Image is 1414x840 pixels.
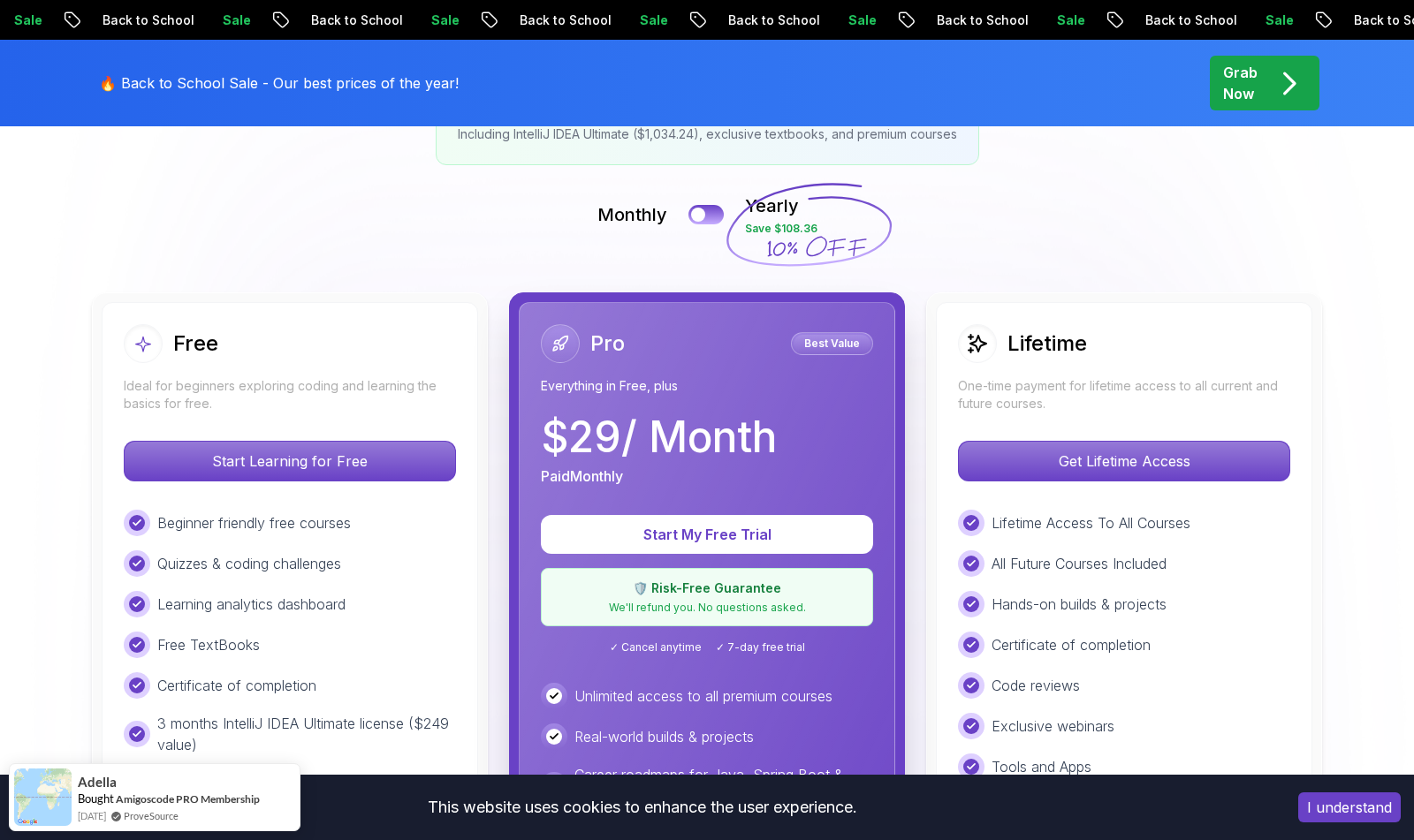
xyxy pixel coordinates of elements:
p: Start My Free Trial [562,524,852,545]
p: Real-world builds & projects [574,726,754,747]
p: Start Learning for Free [125,442,455,481]
span: ✓ Cancel anytime [610,640,702,655]
div: This website uses cookies to enhance the user experience. [13,788,1272,827]
p: Free TextBooks [157,634,260,655]
p: Best Value [794,335,870,352]
p: Lifetime Access To All Courses [992,512,1190,534]
span: [DATE] [78,808,106,823]
p: Certificate of completion [157,675,316,696]
button: Start My Free Trial [541,515,873,554]
p: Certificate of completion [992,634,1151,655]
h2: Free [173,329,218,358]
p: Back to School [604,11,724,29]
p: Sale [1141,11,1197,29]
p: Learning analytics dashboard [157,594,346,615]
img: provesource social proof notification image [14,768,72,826]
span: Bought [78,791,114,806]
p: 3 months IntelliJ IDEA Ultimate license ($249 value) [157,713,456,755]
p: Sale [932,11,989,29]
h2: Pro [590,329,625,358]
p: Back to School [1021,11,1141,29]
p: Sale [98,11,155,29]
button: Accept cookies [1298,792,1401,822]
p: Quizzes & coding challenges [157,553,341,574]
p: Paid Monthly [541,465,623,487]
a: Amigoscode PRO Membership [116,792,260,806]
p: Unlimited access to all premium courses [574,685,832,707]
p: Back to School [395,11,515,29]
p: Back to School [1229,11,1349,29]
span: Adella [78,775,117,790]
p: 🛡️ Risk-Free Guarantee [552,579,862,597]
p: Get Lifetime Access [959,442,1289,481]
span: ✓ 7-day free trial [716,640,805,655]
p: Beginner friendly free courses [157,512,351,534]
p: Hands-on builds & projects [992,594,1167,615]
p: We'll refund you. No questions asked. [552,601,862,615]
button: Get Lifetime Access [958,441,1290,481]
p: Monthly [597,202,667,227]
a: Get Lifetime Access [958,452,1290,470]
p: One-time payment for lifetime access to all current and future courses. [958,377,1290,412]
p: Sale [515,11,572,29]
p: Including IntelliJ IDEA Ultimate ($1,034.24), exclusive textbooks, and premium courses [458,125,957,143]
a: ProveSource [124,808,179,823]
p: Code reviews [992,675,1080,696]
p: Tools and Apps [992,756,1091,777]
p: Grab Now [1223,62,1258,104]
p: Sale [724,11,780,29]
p: Career roadmaps for Java, Spring Boot & DevOps [574,764,873,806]
p: Exclusive webinars [992,715,1114,737]
h2: Lifetime [1007,329,1087,358]
p: Ideal for beginners exploring coding and learning the basics for free. [124,377,456,412]
p: $ 29 / Month [541,416,777,458]
p: Everything in Free, plus [541,377,873,395]
a: Start Learning for Free [124,452,456,470]
button: Start Learning for Free [124,441,456,481]
p: Back to School [186,11,307,29]
p: Back to School [812,11,932,29]
p: All Future Courses Included [992,553,1167,574]
p: 🔥 Back to School Sale - Our best prices of the year! [99,72,459,94]
p: Sale [307,11,363,29]
p: Sale [1349,11,1406,29]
